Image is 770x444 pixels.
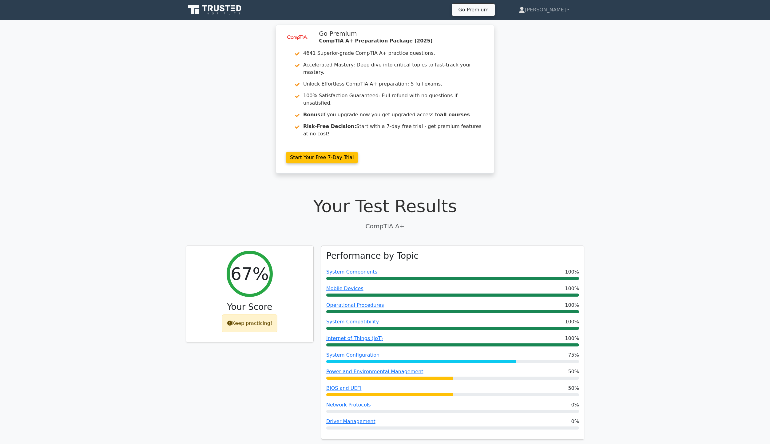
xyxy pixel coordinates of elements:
[231,263,269,284] h2: 67%
[326,369,423,374] a: Power and Environmental Management
[571,418,579,425] span: 0%
[326,269,377,275] a: System Components
[326,418,375,424] a: Driver Management
[571,401,579,409] span: 0%
[326,352,379,358] a: System Configuration
[568,368,579,375] span: 50%
[326,335,383,341] a: Internet of Things (IoT)
[186,196,584,216] h1: Your Test Results
[326,251,419,261] h3: Performance by Topic
[326,319,379,325] a: System Compatibility
[504,4,584,16] a: [PERSON_NAME]
[568,385,579,392] span: 50%
[568,351,579,359] span: 75%
[326,286,363,291] a: Mobile Devices
[191,302,308,312] h3: Your Score
[565,335,579,342] span: 100%
[326,402,371,408] a: Network Protocols
[326,385,361,391] a: BIOS and UEFI
[565,318,579,326] span: 100%
[565,268,579,276] span: 100%
[286,152,358,163] a: Start Your Free 7-Day Trial
[565,302,579,309] span: 100%
[565,285,579,292] span: 100%
[222,314,278,332] div: Keep practicing!
[326,302,384,308] a: Operational Procedures
[186,222,584,231] p: CompTIA A+
[454,6,492,14] a: Go Premium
